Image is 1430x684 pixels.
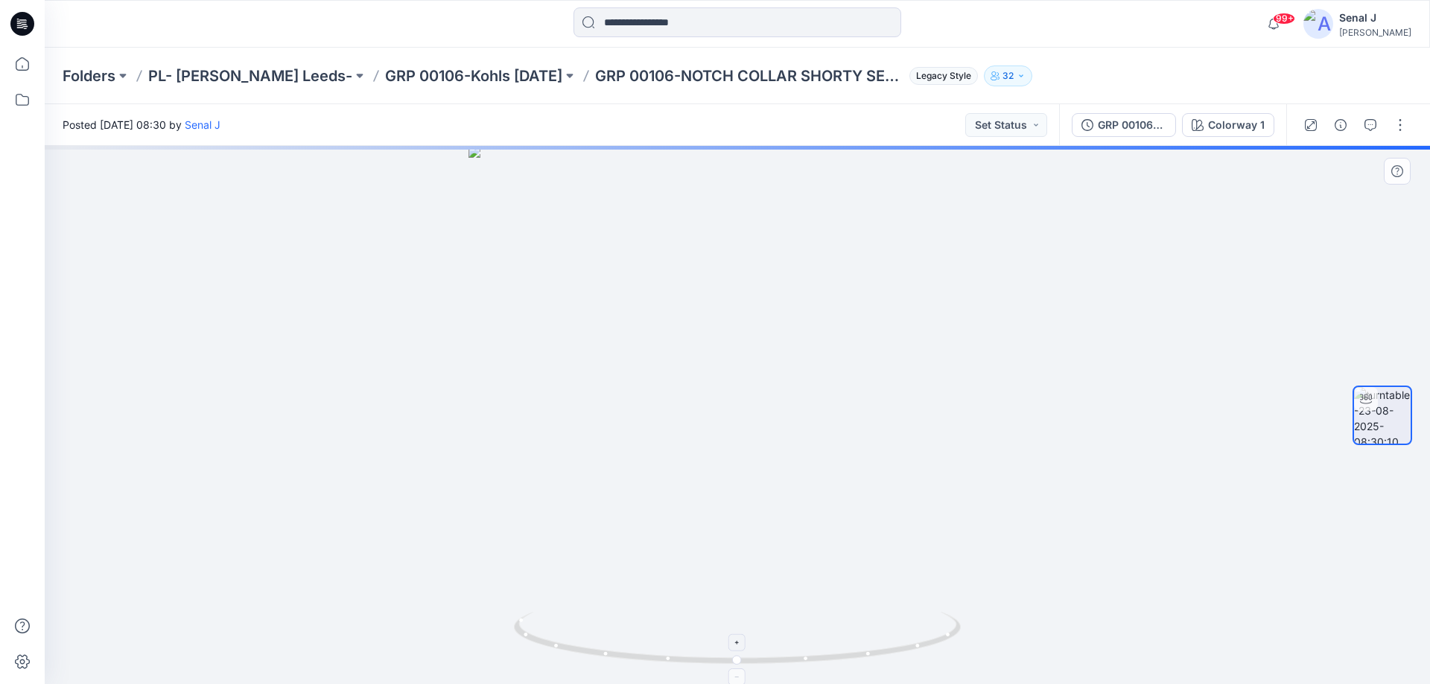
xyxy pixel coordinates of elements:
a: Folders [63,65,115,86]
button: Colorway 1 [1182,113,1274,137]
span: Posted [DATE] 08:30 by [63,117,220,132]
p: 32 [1002,68,1014,84]
div: Colorway 1 [1208,117,1265,133]
button: 32 [984,65,1032,86]
p: GRP 00106-NOTCH COLLAR SHORTY SET_REV1 [595,65,903,86]
div: Senal J [1339,9,1411,27]
button: Details [1329,113,1353,137]
div: GRP 00106-NOTCH COLLAR SHORTY SET_REV1 [1098,117,1166,133]
img: avatar [1303,9,1333,39]
span: Legacy Style [909,67,978,85]
a: GRP 00106-Kohls [DATE] [385,65,562,86]
div: [PERSON_NAME] [1339,27,1411,38]
a: PL- [PERSON_NAME] Leeds- [148,65,352,86]
a: Senal J [185,118,220,131]
button: GRP 00106-NOTCH COLLAR SHORTY SET_REV1 [1072,113,1176,137]
span: 99+ [1273,13,1295,25]
button: Legacy Style [903,65,978,86]
img: turntable-23-08-2025-08:30:10 [1354,387,1411,444]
